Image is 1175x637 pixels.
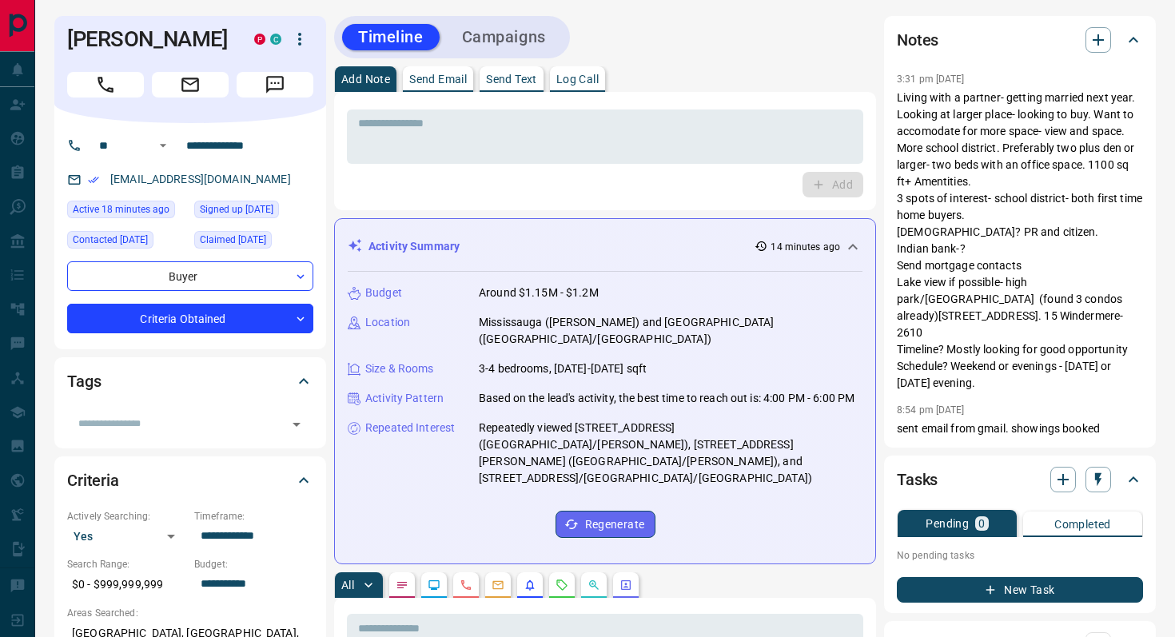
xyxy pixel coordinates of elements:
div: Thu Oct 02 2025 [194,231,313,253]
p: $0 - $999,999,999 [67,571,186,598]
p: 8:54 pm [DATE] [897,404,965,416]
p: sent email from gmail. showings booked [897,420,1143,437]
h1: [PERSON_NAME] [67,26,230,52]
p: All [341,579,354,591]
p: Send Email [409,74,467,85]
svg: Notes [396,579,408,591]
p: 0 [978,518,985,529]
p: Budget [365,285,402,301]
button: Campaigns [446,24,562,50]
p: Timeframe: [194,509,313,524]
div: Tue Nov 07 2023 [194,201,313,223]
p: Location [365,314,410,331]
h2: Notes [897,27,938,53]
button: Regenerate [556,511,655,538]
p: 3:31 pm [DATE] [897,74,965,85]
p: Repeated Interest [365,420,455,436]
h2: Criteria [67,468,119,493]
div: Buyer [67,261,313,291]
svg: Email Verified [88,174,99,185]
svg: Lead Browsing Activity [428,579,440,591]
span: Message [237,72,313,98]
p: Size & Rooms [365,360,434,377]
svg: Calls [460,579,472,591]
span: Contacted [DATE] [73,232,148,248]
p: Log Call [556,74,599,85]
p: Activity Summary [368,238,460,255]
div: Notes [897,21,1143,59]
a: [EMAIL_ADDRESS][DOMAIN_NAME] [110,173,291,185]
div: Tue Oct 14 2025 [67,201,186,223]
p: Add Note [341,74,390,85]
div: Tasks [897,460,1143,499]
svg: Emails [492,579,504,591]
span: Call [67,72,144,98]
p: 3-4 bedrooms, [DATE]-[DATE] sqft [479,360,647,377]
div: Criteria [67,461,313,500]
button: Timeline [342,24,440,50]
button: Open [285,413,308,436]
div: condos.ca [270,34,281,45]
h2: Tasks [897,467,938,492]
p: Send Text [486,74,537,85]
p: Pending [926,518,969,529]
p: Repeatedly viewed [STREET_ADDRESS] ([GEOGRAPHIC_DATA]/[PERSON_NAME]), [STREET_ADDRESS][PERSON_NAM... [479,420,862,487]
button: Open [153,136,173,155]
span: Signed up [DATE] [200,201,273,217]
h2: Tags [67,368,101,394]
span: Claimed [DATE] [200,232,266,248]
svg: Listing Alerts [524,579,536,591]
p: Mississauga ([PERSON_NAME]) and [GEOGRAPHIC_DATA] ([GEOGRAPHIC_DATA]/[GEOGRAPHIC_DATA]) [479,314,862,348]
div: property.ca [254,34,265,45]
p: Living with a partner- getting married next year. Looking at larger place- looking to buy. Want t... [897,90,1143,392]
p: Activity Pattern [365,390,444,407]
svg: Requests [556,579,568,591]
p: Budget: [194,557,313,571]
svg: Opportunities [587,579,600,591]
button: New Task [897,577,1143,603]
p: 14 minutes ago [771,240,840,254]
p: Search Range: [67,557,186,571]
p: Based on the lead's activity, the best time to reach out is: 4:00 PM - 6:00 PM [479,390,854,407]
span: Active 18 minutes ago [73,201,169,217]
p: Areas Searched: [67,606,313,620]
span: Email [152,72,229,98]
p: No pending tasks [897,543,1143,567]
p: Around $1.15M - $1.2M [479,285,599,301]
p: Completed [1054,519,1111,530]
p: Actively Searching: [67,509,186,524]
div: Wed Nov 08 2023 [67,231,186,253]
svg: Agent Actions [619,579,632,591]
div: Yes [67,524,186,549]
div: Tags [67,362,313,400]
div: Activity Summary14 minutes ago [348,232,862,261]
div: Criteria Obtained [67,304,313,333]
